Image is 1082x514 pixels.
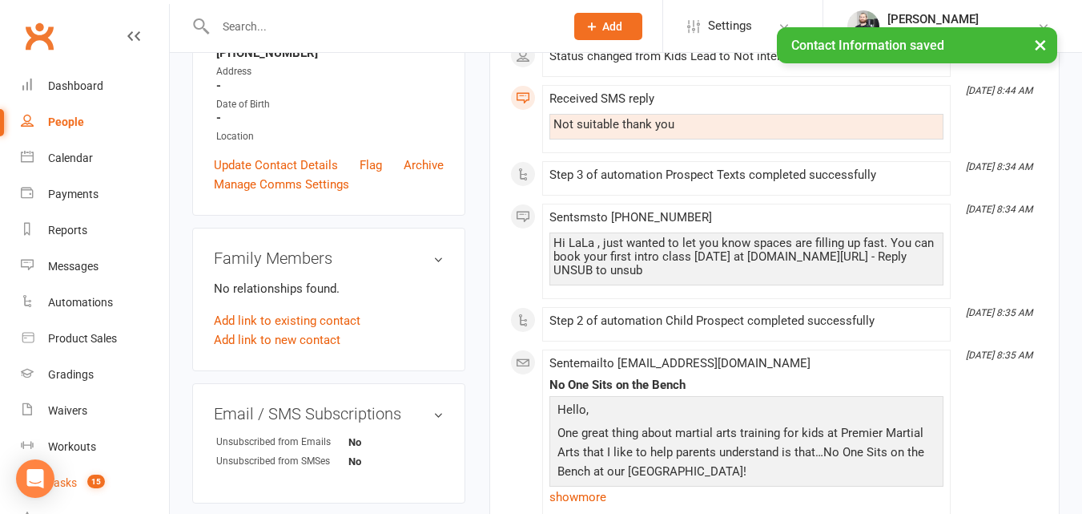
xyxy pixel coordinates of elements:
a: Product Sales [21,321,169,357]
div: Reports [48,224,87,237]
strong: - [216,111,444,125]
i: [DATE] 8:44 AM [966,85,1032,96]
strong: No [348,436,440,448]
div: Step 3 of automation Prospect Texts completed successfully [549,168,943,182]
div: Contact Information saved [777,27,1057,63]
button: Add [574,13,642,40]
p: No relationships found. [214,279,444,298]
div: Not suitable thank you [553,118,939,132]
a: Manage Comms Settings [214,175,349,194]
div: Location [216,129,444,144]
div: Dashboard [48,79,103,92]
div: Address [216,64,444,79]
div: Calendar [48,152,93,164]
h3: Email / SMS Subscriptions [214,405,444,423]
span: Sent sms to [PHONE_NUMBER] [549,210,712,225]
input: Search... [211,15,553,38]
span: 15 [87,475,105,488]
strong: - [216,79,444,93]
strong: No [348,455,440,467]
a: Messages [21,249,169,285]
div: Waivers [48,404,87,417]
i: [DATE] 8:34 AM [966,161,1032,172]
div: No One Sits on the Bench [549,378,943,392]
div: Step 2 of automation Child Prospect completed successfully [549,314,943,328]
span: Settings [708,8,752,44]
button: × [1026,27,1055,62]
span: One great thing about martial arts training for kids at Premier Martial Arts that I like to help ... [557,426,924,479]
div: Premier Martial Arts Essex Ltd [887,26,1037,41]
a: Update Contact Details [214,156,338,175]
div: Gradings [48,368,94,381]
a: Flag [360,156,382,175]
a: Calendar [21,140,169,176]
p: Hello, [553,400,939,423]
a: Reports [21,212,169,249]
div: Received SMS reply [549,92,943,106]
a: Archive [404,156,444,175]
span: Sent email to [EMAIL_ADDRESS][DOMAIN_NAME] [549,356,810,370]
a: Payments [21,176,169,212]
a: show more [549,486,943,508]
div: Workouts [48,440,96,453]
i: [DATE] 8:35 AM [966,350,1032,361]
a: Gradings [21,357,169,393]
i: [DATE] 8:35 AM [966,307,1032,318]
div: Messages [48,260,99,273]
i: [DATE] 8:34 AM [966,204,1032,215]
a: Automations [21,285,169,321]
div: Open Intercom Messenger [16,459,54,498]
a: Add link to new contact [214,330,340,350]
span: Add [602,20,622,33]
div: Automations [48,296,113,309]
a: Tasks 15 [21,465,169,501]
div: Hi LaLa , just wanted to let you know spaces are filling up fast. You can book your first intro c... [553,237,939,277]
div: Unsubscribed from SMSes [216,454,348,469]
div: Date of Birth [216,97,444,112]
a: Dashboard [21,68,169,104]
div: Product Sales [48,332,117,345]
a: People [21,104,169,140]
div: Tasks [48,476,77,489]
a: Add link to existing contact [214,311,360,330]
div: People [48,115,84,128]
a: Clubworx [19,16,59,56]
h3: Family Members [214,249,444,267]
div: [PERSON_NAME] [887,12,1037,26]
a: Workouts [21,429,169,465]
div: Unsubscribed from Emails [216,435,348,450]
img: thumb_image1616261423.png [847,10,879,42]
a: Waivers [21,393,169,429]
div: Payments [48,188,99,200]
